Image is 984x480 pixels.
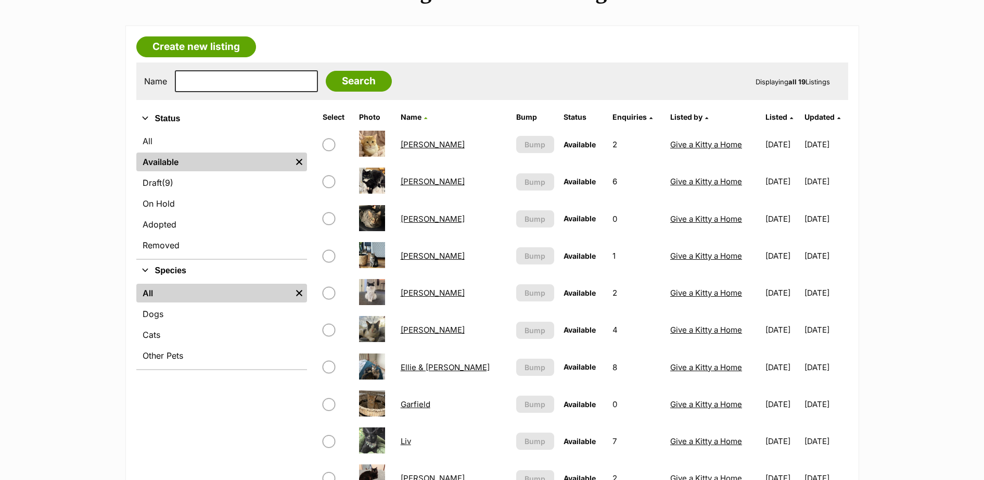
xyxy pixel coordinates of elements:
[525,213,545,224] span: Bump
[670,362,742,372] a: Give a Kitty a Home
[804,163,847,199] td: [DATE]
[761,349,803,385] td: [DATE]
[401,112,427,121] a: Name
[804,112,835,121] span: Updated
[564,140,596,149] span: Available
[670,112,708,121] a: Listed by
[670,176,742,186] a: Give a Kitty a Home
[136,194,307,213] a: On Hold
[401,399,430,409] a: Garfield
[761,423,803,459] td: [DATE]
[564,362,596,371] span: Available
[564,400,596,409] span: Available
[516,396,554,413] button: Bump
[608,275,665,311] td: 2
[136,153,291,171] a: Available
[136,264,307,277] button: Species
[291,284,307,302] a: Remove filter
[525,250,545,261] span: Bump
[136,236,307,255] a: Removed
[136,173,307,192] a: Draft
[401,140,465,149] a: [PERSON_NAME]
[136,284,291,302] a: All
[525,287,545,298] span: Bump
[670,112,702,121] span: Listed by
[564,214,596,223] span: Available
[761,201,803,237] td: [DATE]
[670,399,742,409] a: Give a Kitty a Home
[765,112,787,121] span: Listed
[516,173,554,191] button: Bump
[564,251,596,260] span: Available
[804,201,847,237] td: [DATE]
[670,214,742,224] a: Give a Kitty a Home
[516,284,554,301] button: Bump
[564,325,596,334] span: Available
[761,238,803,274] td: [DATE]
[401,325,465,335] a: [PERSON_NAME]
[761,127,803,162] td: [DATE]
[670,436,742,446] a: Give a Kitty a Home
[670,251,742,261] a: Give a Kitty a Home
[525,436,545,447] span: Bump
[144,77,167,86] label: Name
[608,312,665,348] td: 4
[516,247,554,264] button: Bump
[525,362,545,373] span: Bump
[670,325,742,335] a: Give a Kitty a Home
[525,399,545,410] span: Bump
[401,436,411,446] a: Liv
[136,36,256,57] a: Create new listing
[564,288,596,297] span: Available
[318,109,354,125] th: Select
[670,140,742,149] a: Give a Kitty a Home
[525,176,545,187] span: Bump
[612,112,653,121] a: Enquiries
[564,177,596,186] span: Available
[516,433,554,450] button: Bump
[761,275,803,311] td: [DATE]
[761,312,803,348] td: [DATE]
[608,127,665,162] td: 2
[608,386,665,422] td: 0
[608,423,665,459] td: 7
[608,201,665,237] td: 0
[136,215,307,234] a: Adopted
[670,288,742,298] a: Give a Kitty a Home
[804,238,847,274] td: [DATE]
[401,176,465,186] a: [PERSON_NAME]
[765,112,793,121] a: Listed
[516,359,554,376] button: Bump
[804,349,847,385] td: [DATE]
[612,112,647,121] span: translation missing: en.admin.listings.index.attributes.enquiries
[136,282,307,369] div: Species
[804,386,847,422] td: [DATE]
[804,423,847,459] td: [DATE]
[804,112,840,121] a: Updated
[564,437,596,446] span: Available
[136,325,307,344] a: Cats
[136,346,307,365] a: Other Pets
[326,71,392,92] input: Search
[761,386,803,422] td: [DATE]
[401,251,465,261] a: [PERSON_NAME]
[761,163,803,199] td: [DATE]
[559,109,607,125] th: Status
[525,325,545,336] span: Bump
[512,109,558,125] th: Bump
[516,210,554,228] button: Bump
[401,362,490,372] a: Ellie & [PERSON_NAME]
[401,112,421,121] span: Name
[804,312,847,348] td: [DATE]
[788,78,806,86] strong: all 19
[401,288,465,298] a: [PERSON_NAME]
[608,163,665,199] td: 6
[804,127,847,162] td: [DATE]
[136,130,307,259] div: Status
[136,132,307,150] a: All
[516,136,554,153] button: Bump
[804,275,847,311] td: [DATE]
[516,322,554,339] button: Bump
[136,112,307,125] button: Status
[608,349,665,385] td: 8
